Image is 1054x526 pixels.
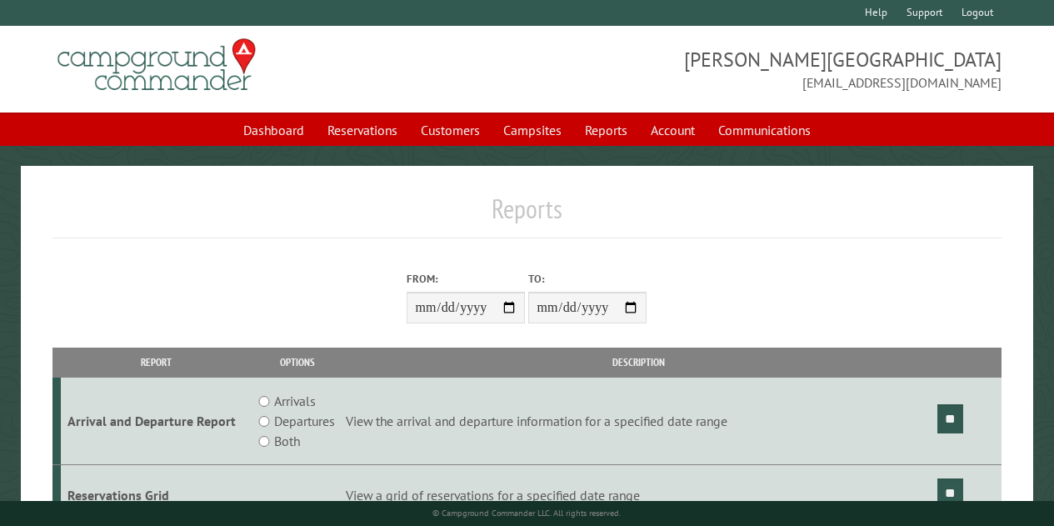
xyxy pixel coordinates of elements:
[411,114,490,146] a: Customers
[641,114,705,146] a: Account
[343,378,935,465] td: View the arrival and departure information for a specified date range
[233,114,314,146] a: Dashboard
[527,46,1002,93] span: [PERSON_NAME][GEOGRAPHIC_DATA] [EMAIL_ADDRESS][DOMAIN_NAME]
[274,411,335,431] label: Departures
[493,114,572,146] a: Campsites
[52,33,261,98] img: Campground Commander
[52,193,1002,238] h1: Reports
[343,465,935,526] td: View a grid of reservations for a specified date range
[61,465,251,526] td: Reservations Grid
[432,508,621,518] small: © Campground Commander LLC. All rights reserved.
[407,271,525,287] label: From:
[61,348,251,377] th: Report
[575,114,637,146] a: Reports
[274,391,316,411] label: Arrivals
[343,348,935,377] th: Description
[528,271,647,287] label: To:
[708,114,821,146] a: Communications
[317,114,407,146] a: Reservations
[274,431,300,451] label: Both
[251,348,343,377] th: Options
[61,378,251,465] td: Arrival and Departure Report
